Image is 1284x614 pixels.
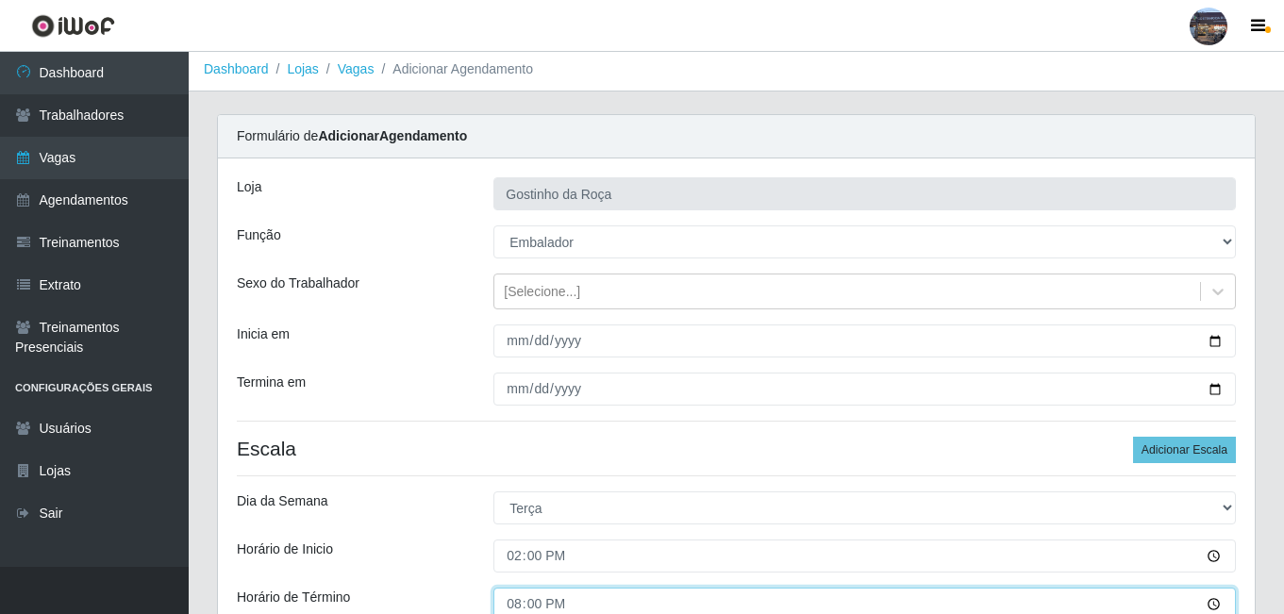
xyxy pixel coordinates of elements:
label: Dia da Semana [237,491,328,511]
img: CoreUI Logo [31,14,115,38]
label: Horário de Inicio [237,539,333,559]
strong: Adicionar Agendamento [318,128,467,143]
label: Loja [237,177,261,197]
input: 00:00 [493,539,1236,573]
div: Formulário de [218,115,1255,158]
label: Função [237,225,281,245]
a: Vagas [338,61,375,76]
label: Termina em [237,373,306,392]
div: [Selecione...] [504,282,580,302]
li: Adicionar Agendamento [374,59,533,79]
input: 00/00/0000 [493,373,1236,406]
h4: Escala [237,437,1236,460]
label: Sexo do Trabalhador [237,274,359,293]
a: Lojas [287,61,318,76]
label: Inicia em [237,324,290,344]
a: Dashboard [204,61,269,76]
button: Adicionar Escala [1133,437,1236,463]
label: Horário de Término [237,588,350,607]
nav: breadcrumb [189,48,1284,91]
input: 00/00/0000 [493,324,1236,357]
